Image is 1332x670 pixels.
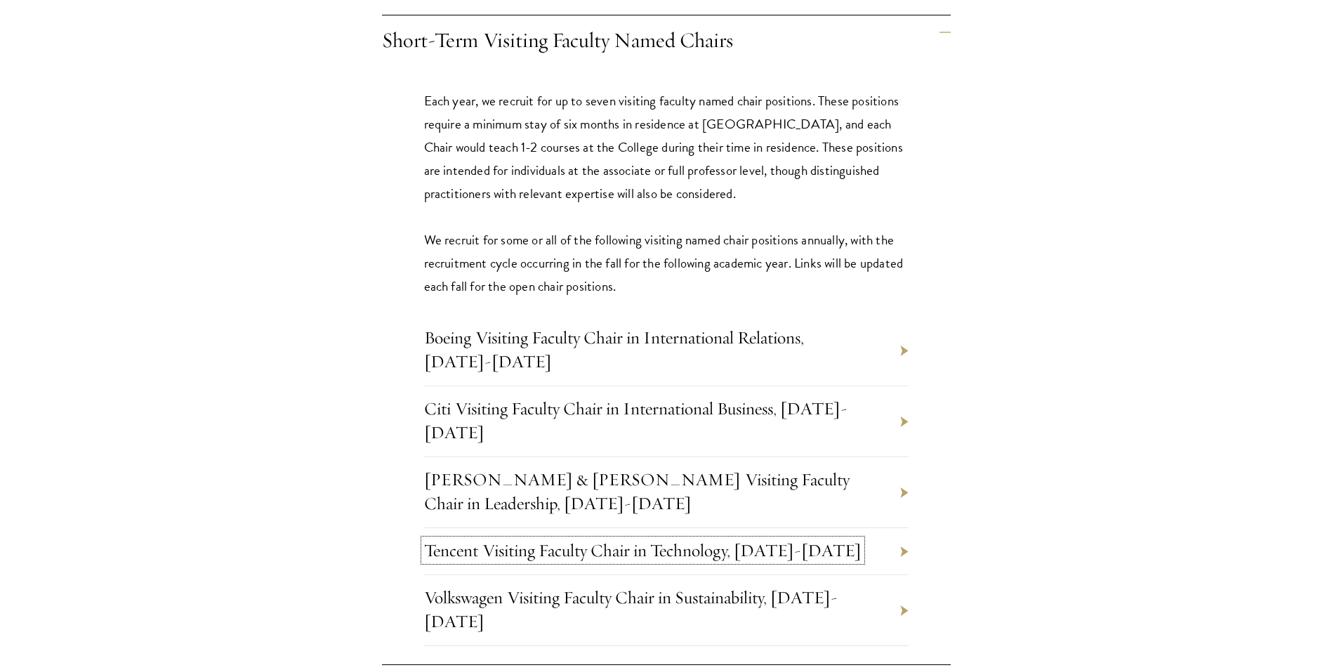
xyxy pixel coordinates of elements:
a: Tencent Visiting Faculty Chair in Technology, [DATE]-[DATE] [424,539,862,561]
a: [PERSON_NAME] & [PERSON_NAME] Visiting Faculty Chair in Leadership, [DATE]-[DATE] [424,468,850,514]
a: Volkswagen Visiting Faculty Chair in Sustainability, [DATE]-[DATE] [424,586,838,632]
a: Citi Visiting Faculty Chair in International Business, [DATE]-[DATE] [424,398,848,443]
a: Boeing Visiting Faculty Chair in International Relations, [DATE]-[DATE] [424,327,804,372]
h4: Short-Term Visiting Faculty Named Chairs [382,15,951,68]
p: Each year, we recruit for up to seven visiting faculty named chair positions. These positions req... [424,89,909,298]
